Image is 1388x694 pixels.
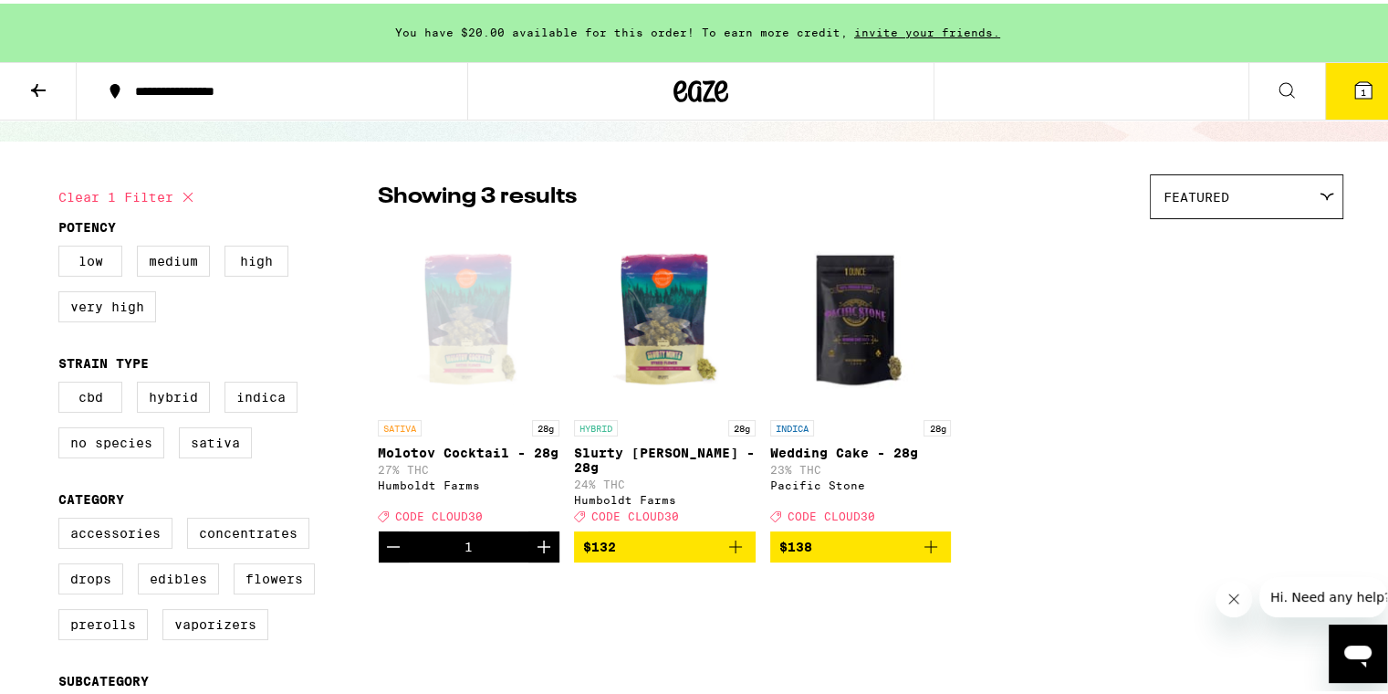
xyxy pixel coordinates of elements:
[770,460,952,472] p: 23% THC
[378,416,422,433] p: SATIVA
[728,416,756,433] p: 28g
[58,670,149,685] legend: Subcategory
[395,23,848,35] span: You have $20.00 available for this order! To earn more credit,
[224,378,297,409] label: Indica
[1329,621,1387,679] iframe: Button to launch messaging window
[11,13,131,27] span: Hi. Need any help?
[770,476,952,488] div: Pacific Stone
[378,225,559,528] a: Open page for Molotov Cocktail - 28g from Humboldt Farms
[58,378,122,409] label: CBD
[234,560,315,591] label: Flowers
[378,178,577,209] p: Showing 3 results
[58,605,148,636] label: Prerolls
[1164,186,1229,201] span: Featured
[574,225,756,407] img: Humboldt Farms - Slurty Mintz - 28g
[179,424,252,455] label: Sativa
[378,528,409,559] button: Decrement
[224,242,288,273] label: High
[574,225,756,528] a: Open page for Slurty Mintz - 28g from Humboldt Farms
[574,475,756,487] p: 24% THC
[58,242,122,273] label: Low
[58,288,156,319] label: Very High
[770,416,814,433] p: INDICA
[770,225,952,528] a: Open page for Wedding Cake - 28g from Pacific Stone
[574,416,618,433] p: HYBRID
[58,424,164,455] label: No Species
[770,528,952,559] button: Add to bag
[1361,83,1366,94] span: 1
[848,23,1007,35] span: invite your friends.
[58,560,123,591] label: Drops
[162,605,268,636] label: Vaporizers
[1216,577,1252,614] iframe: Close message
[770,442,952,457] p: Wedding Cake - 28g
[574,490,756,502] div: Humboldt Farms
[138,560,219,591] label: Edibles
[779,536,812,551] span: $138
[378,476,559,488] div: Humboldt Farms
[187,514,309,545] label: Concentrates
[583,536,616,551] span: $132
[464,536,473,551] div: 1
[58,514,172,545] label: Accessories
[58,171,199,216] button: Clear 1 filter
[788,507,875,519] span: CODE CLOUD30
[58,489,124,503] legend: Category
[378,442,559,457] p: Molotov Cocktail - 28g
[574,528,756,559] button: Add to bag
[532,416,559,433] p: 28g
[924,416,951,433] p: 28g
[574,442,756,471] p: Slurty [PERSON_NAME] - 28g
[591,507,679,519] span: CODE CLOUD30
[770,225,952,407] img: Pacific Stone - Wedding Cake - 28g
[137,378,210,409] label: Hybrid
[137,242,210,273] label: Medium
[58,352,149,367] legend: Strain Type
[58,216,116,231] legend: Potency
[1259,573,1387,614] iframe: Message from company
[395,507,483,519] span: CODE CLOUD30
[528,528,559,559] button: Increment
[378,460,559,472] p: 27% THC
